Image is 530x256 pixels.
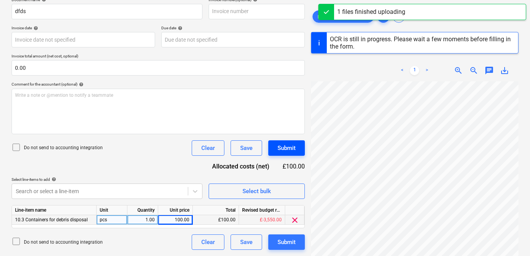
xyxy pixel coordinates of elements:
[313,13,366,19] span: Receipt-2123-5...pdf
[422,66,431,75] a: Next page
[97,205,127,215] div: Unit
[15,217,88,222] span: 10.3 Containers for debris disposal
[130,215,155,225] div: 1.00
[12,25,155,30] div: Invoice date
[268,234,305,250] button: Submit
[330,35,515,50] div: OCR is still in progress. Please wait a few moments before filling in the form.
[379,12,388,21] span: add
[231,140,262,156] button: Save
[282,162,304,171] div: £100.00
[12,60,305,76] input: Invoice total amount (net cost, optional)
[12,205,97,215] div: Line-item name
[239,205,285,215] div: Revised budget remaining
[161,215,189,225] div: 100.00
[231,234,262,250] button: Save
[209,184,305,199] button: Select bulk
[12,177,202,182] div: Select line-items to add
[337,7,405,17] div: 1 files finished uploading
[492,219,530,256] iframe: Chat Widget
[24,145,103,151] p: Do not send to accounting integration
[192,234,224,250] button: Clear
[32,26,38,30] span: help
[193,215,239,225] div: £100.00
[50,177,56,182] span: help
[201,143,215,153] div: Clear
[193,205,239,215] div: Total
[469,66,478,75] span: zoom_out
[313,10,374,23] div: Receipt-2123-5...pdf
[278,143,296,153] div: Submit
[97,215,127,225] div: pcs
[192,140,224,156] button: Clear
[77,82,84,87] span: help
[209,4,305,19] input: Invoice number
[12,82,305,87] div: Comment for the accountant (optional)
[240,237,252,247] div: Save
[161,25,305,30] div: Due date
[24,239,103,246] p: Do not send to accounting integration
[205,162,282,171] div: Allocated costs (net)
[398,66,407,75] a: Previous page
[394,12,403,21] span: sort
[242,186,271,196] div: Select bulk
[127,205,158,215] div: Quantity
[12,32,155,47] input: Invoice date not specified
[290,216,299,225] span: clear
[158,205,193,215] div: Unit price
[201,237,215,247] div: Clear
[12,4,202,19] input: Document name
[278,237,296,247] div: Submit
[176,26,182,30] span: help
[240,143,252,153] div: Save
[500,66,509,75] span: save_alt
[485,66,494,75] span: chat
[363,12,372,21] span: clear
[239,215,285,225] div: £-3,550.00
[454,66,463,75] span: zoom_in
[268,140,305,156] button: Submit
[161,32,305,47] input: Due date not specified
[410,66,419,75] a: Page 1 is your current page
[12,54,305,60] p: Invoice total amount (net cost, optional)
